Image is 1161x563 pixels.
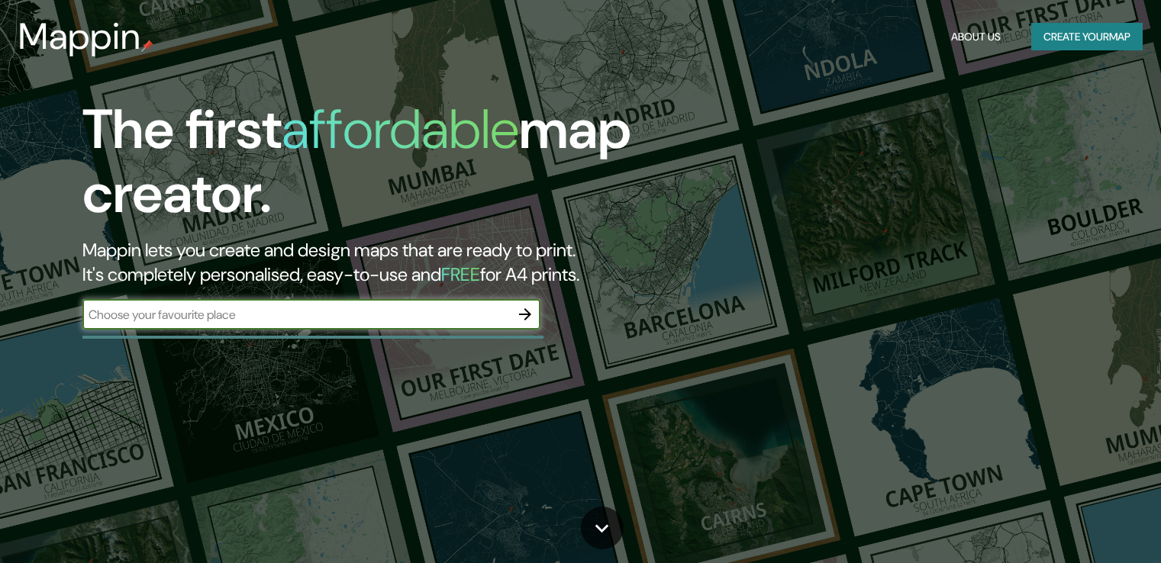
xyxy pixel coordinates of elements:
h5: FREE [441,262,480,286]
input: Choose your favourite place [82,306,510,323]
h3: Mappin [18,15,141,58]
h1: affordable [282,94,519,165]
button: About Us [945,23,1007,51]
button: Create yourmap [1031,23,1143,51]
img: mappin-pin [141,40,153,52]
h1: The first map creator. [82,98,663,238]
h2: Mappin lets you create and design maps that are ready to print. It's completely personalised, eas... [82,238,663,287]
